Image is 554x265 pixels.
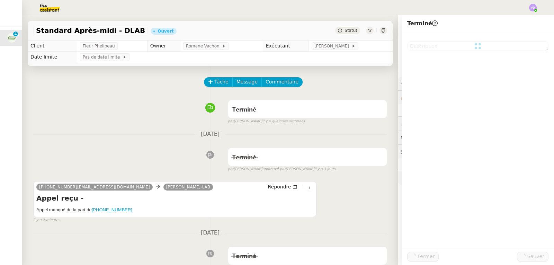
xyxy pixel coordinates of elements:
[236,78,258,86] span: Message
[28,41,77,52] td: Client
[214,78,229,86] span: Tâche
[228,166,234,172] span: par
[398,77,554,90] div: ⚙️Procédures
[36,193,313,203] h4: Appel reçu -
[39,185,150,189] span: [PHONE_NUMBER][EMAIL_ADDRESS][DOMAIN_NAME]
[7,33,17,43] img: 7f9b6497-4ade-4d5b-ae17-2cbe23708554
[83,54,123,61] span: Pas de date limite
[314,166,336,172] span: il y a 3 jours
[401,135,445,140] span: 💬
[314,43,351,50] span: [PERSON_NAME]
[28,52,77,63] td: Date limite
[268,183,291,190] span: Répondre
[401,79,437,87] span: ⚙️
[407,20,438,27] span: Terminé
[407,252,439,262] button: Fermer
[398,145,554,158] div: 🕵️Autres demandes en cours 2
[92,207,132,212] a: [PHONE_NUMBER]
[401,175,422,180] span: 🧴
[266,78,298,86] span: Commentaire
[398,131,554,144] div: 💬Commentaires
[228,166,336,172] small: [PERSON_NAME] [PERSON_NAME]
[401,149,488,154] span: 🕵️
[83,43,115,50] span: Fleur Phelipeau
[398,117,554,130] div: ⏲️Tâches 286:30
[14,32,17,38] p: 4
[186,43,222,50] span: Romane Vachon
[36,27,145,34] span: Standard Après-midi - DLAB
[195,228,225,238] span: [DATE]
[529,4,537,11] img: svg
[33,217,60,223] span: il y a 7 minutes
[232,107,256,113] span: Terminé
[401,94,446,101] span: 🔐
[13,32,18,36] nz-badge-sup: 4
[262,118,305,124] span: il y a quelques secondes
[232,77,262,87] button: Message
[232,253,256,259] span: Terminé
[345,28,357,33] span: Statut
[398,91,554,104] div: 🔐Données client
[195,130,225,139] span: [DATE]
[517,252,548,262] button: Sauver
[261,77,303,87] button: Commentaire
[262,166,286,172] span: approuvé par
[398,171,554,185] div: 🧴Autres
[228,118,305,124] small: [PERSON_NAME]
[36,206,313,213] h5: Appel manqué de la part de
[158,29,173,33] div: Ouvert
[266,183,300,191] button: Répondre
[232,154,256,161] span: Terminé
[163,184,213,190] a: [PERSON_NAME]-LAB
[204,77,233,87] button: Tâche
[147,41,180,52] td: Owner
[401,121,454,126] span: ⏲️
[228,118,234,124] span: par
[263,41,309,52] td: Exécutant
